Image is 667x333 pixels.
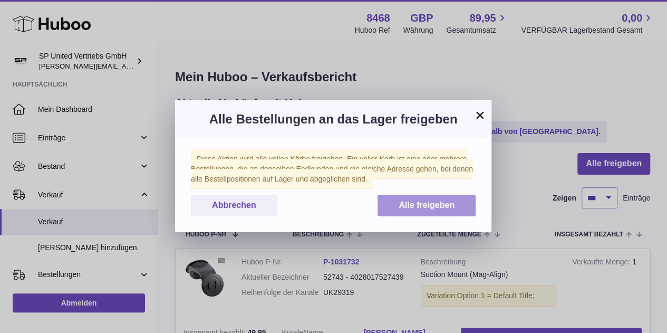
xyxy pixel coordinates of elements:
h3: Alle Bestellungen an das Lager freigeben [191,111,476,128]
span: Diese Aktion wird alle vollen Körbe freigeben. Ein voller Korb ist eine oder mehrere Bestellungen... [191,149,473,189]
button: Alle freigeben [378,195,476,216]
button: × [473,109,486,121]
span: Abbrechen [212,201,256,210]
span: Alle freigeben [399,201,455,210]
button: Abbrechen [191,195,277,216]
